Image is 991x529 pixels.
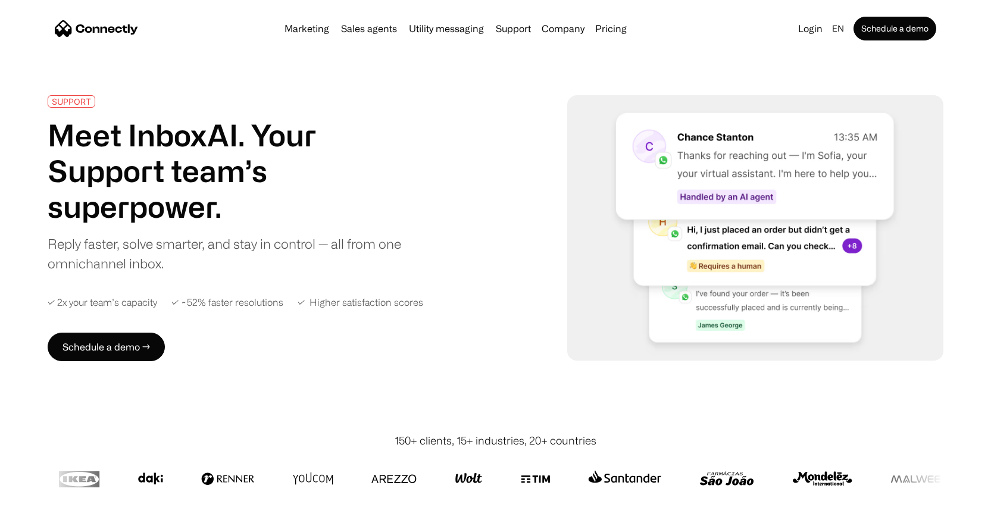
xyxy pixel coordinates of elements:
div: ✓ 2x your team’s capacity [48,297,157,308]
ul: Language list [24,508,71,525]
div: en [832,20,844,37]
a: home [55,20,138,37]
aside: Language selected: English [12,507,71,525]
a: Schedule a demo → [48,333,165,361]
a: Sales agents [336,24,402,33]
div: ✓ ~52% faster resolutions [171,297,283,308]
a: Marketing [280,24,334,33]
div: Company [538,20,588,37]
div: Company [542,20,584,37]
a: Login [793,20,827,37]
div: 150+ clients, 15+ industries, 20+ countries [395,433,596,449]
div: ✓ Higher satisfaction scores [298,297,423,308]
h1: Meet InboxAI. Your Support team’s superpower. [48,117,409,224]
a: Pricing [590,24,632,33]
a: Schedule a demo [854,17,936,40]
a: Utility messaging [404,24,489,33]
div: Reply faster, solve smarter, and stay in control — all from one omnichannel inbox. [48,234,409,273]
div: SUPPORT [52,97,91,106]
div: en [827,20,851,37]
a: Support [491,24,536,33]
